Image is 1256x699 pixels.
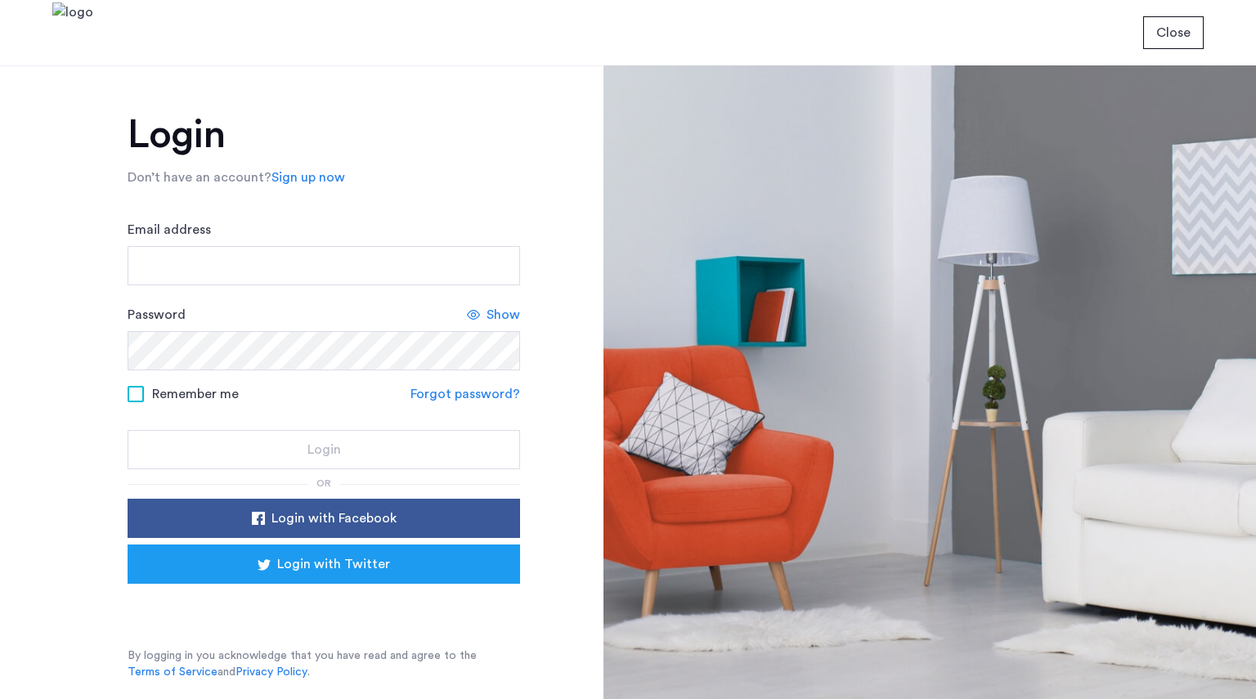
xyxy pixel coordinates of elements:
span: Login [307,440,341,459]
h1: Login [128,115,520,155]
p: By logging in you acknowledge that you have read and agree to the and . [128,647,520,680]
span: Close [1156,23,1191,43]
span: Show [487,305,520,325]
label: Email address [128,220,211,240]
img: logo [52,2,93,64]
a: Terms of Service [128,664,218,680]
label: Password [128,305,186,325]
span: or [316,478,331,488]
a: Privacy Policy [235,664,307,680]
span: Remember me [152,384,239,404]
span: Login with Facebook [271,509,397,528]
span: Don’t have an account? [128,171,271,184]
button: button [128,430,520,469]
button: button [128,499,520,538]
a: Forgot password? [410,384,520,404]
button: button [128,544,520,584]
span: Login with Twitter [277,554,390,574]
button: button [1143,16,1204,49]
a: Sign up now [271,168,345,187]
